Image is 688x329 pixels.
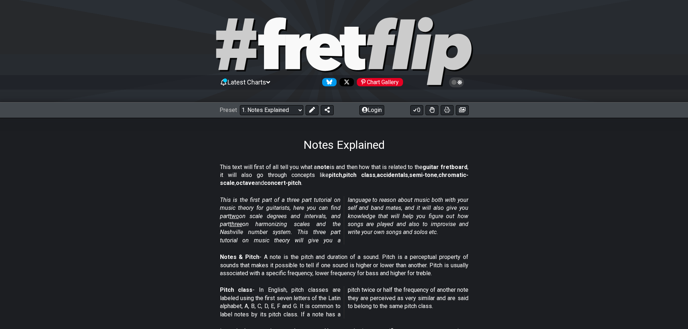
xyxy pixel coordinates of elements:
[220,196,468,244] em: This is the first part of a three part tutorial on music theory for guitarists, here you can find...
[220,254,259,260] strong: Notes & Pitch
[236,179,255,186] strong: octave
[410,105,423,115] button: 0
[357,78,403,86] div: Chart Gallery
[220,286,253,293] strong: Pitch class
[377,172,408,178] strong: accidentals
[425,105,438,115] button: Toggle Dexterity for all fretkits
[264,179,301,186] strong: concert-pitch
[228,78,266,86] span: Latest Charts
[321,105,334,115] button: Share Preset
[240,105,303,115] select: Preset
[220,286,468,319] p: - In English, pitch classes are labeled using the first seven letters of the Latin alphabet, A, B...
[354,78,403,86] a: #fretflip at Pinterest
[317,164,330,170] strong: note
[453,79,461,86] span: Toggle light / dark theme
[319,78,337,86] a: Follow #fretflip at Bluesky
[359,105,384,115] button: Login
[230,221,242,228] span: three
[220,163,468,187] p: This text will first of all tell you what a is and then how that is related to the , it will also...
[337,78,354,86] a: Follow #fretflip at X
[423,164,467,170] strong: guitar fretboard
[441,105,454,115] button: Print
[303,138,385,152] h1: Notes Explained
[329,172,342,178] strong: pitch
[230,213,239,220] span: two
[306,105,319,115] button: Edit Preset
[220,253,468,277] p: - A note is the pitch and duration of a sound. Pitch is a perceptual property of sounds that make...
[456,105,469,115] button: Create image
[409,172,437,178] strong: semi-tone
[220,107,237,113] span: Preset
[343,172,376,178] strong: pitch class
